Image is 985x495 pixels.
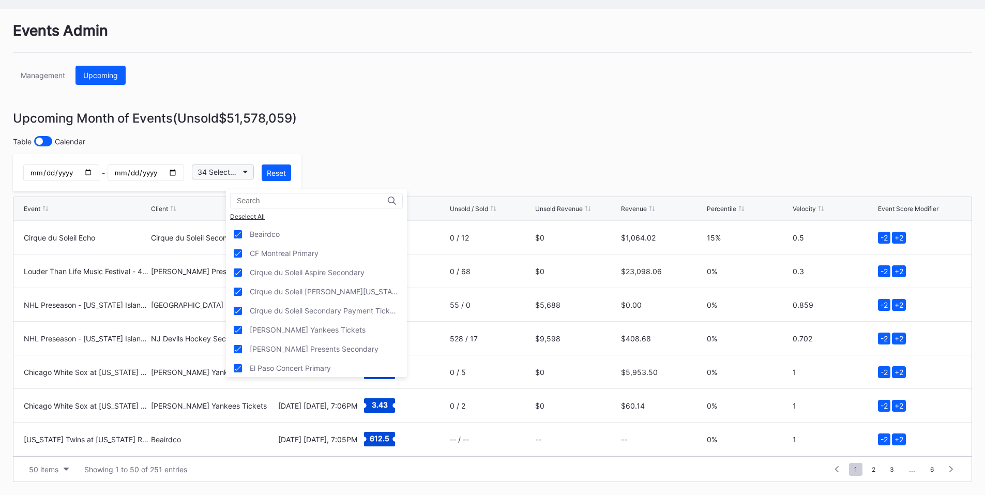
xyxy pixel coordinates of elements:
[250,249,319,258] div: CF Montreal Primary
[885,463,899,476] span: 3
[867,463,881,476] span: 2
[24,462,74,476] button: 50 items
[250,287,399,296] div: Cirque du Soleil [PERSON_NAME][US_STATE] Primary
[901,465,923,474] div: ...
[250,344,378,353] div: [PERSON_NAME] Presents Secondary
[250,364,331,372] div: El Paso Concert Primary
[250,325,366,334] div: [PERSON_NAME] Yankees Tickets
[250,268,365,277] div: Cirque du Soleil Aspire Secondary
[250,230,280,238] div: Beairdco
[250,306,399,315] div: Cirque du Soleil Secondary Payment Tickets
[849,463,862,476] span: 1
[925,463,939,476] span: 6
[84,465,187,474] div: Showing 1 to 50 of 251 entries
[230,213,403,220] div: Deselect All
[237,197,327,205] input: Search
[29,465,58,474] div: 50 items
